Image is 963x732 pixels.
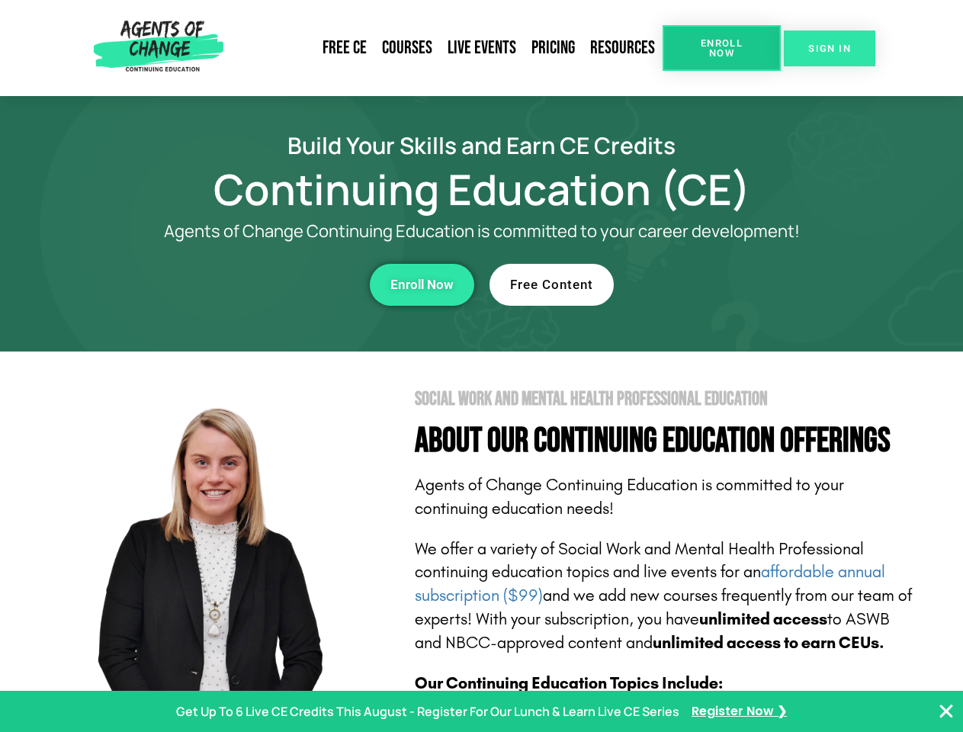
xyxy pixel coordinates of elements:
h1: Continuing Education (CE) [47,172,916,207]
b: unlimited access to earn CEUs. [653,633,884,653]
h4: About Our Continuing Education Offerings [415,424,916,458]
span: Enroll Now [390,278,454,291]
a: Enroll Now [663,25,781,71]
span: SIGN IN [808,43,851,53]
a: Courses [374,30,440,66]
a: Pricing [524,30,583,66]
p: We offer a variety of Social Work and Mental Health Professional continuing education topics and ... [415,538,916,655]
b: unlimited access [699,609,827,629]
h2: Social Work and Mental Health Professional Education [415,390,916,409]
a: Free Content [490,264,614,306]
a: Resources [583,30,663,66]
span: Agents of Change Continuing Education is committed to your continuing education needs! [415,475,844,518]
a: Register Now ❯ [692,701,787,723]
a: Enroll Now [370,264,474,306]
nav: Menu [230,30,663,66]
p: Get Up To 6 Live CE Credits This August - Register For Our Lunch & Learn Live CE Series [176,701,679,723]
p: Agents of Change Continuing Education is committed to your career development! [108,222,855,241]
a: Live Events [440,30,524,66]
b: Our Continuing Education Topics Include: [415,673,723,693]
h2: Build Your Skills and Earn CE Credits [47,134,916,156]
a: SIGN IN [784,30,875,66]
span: Free Content [510,278,593,291]
button: Close Banner [937,702,955,721]
a: Free CE [315,30,374,66]
span: Enroll Now [687,38,756,58]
